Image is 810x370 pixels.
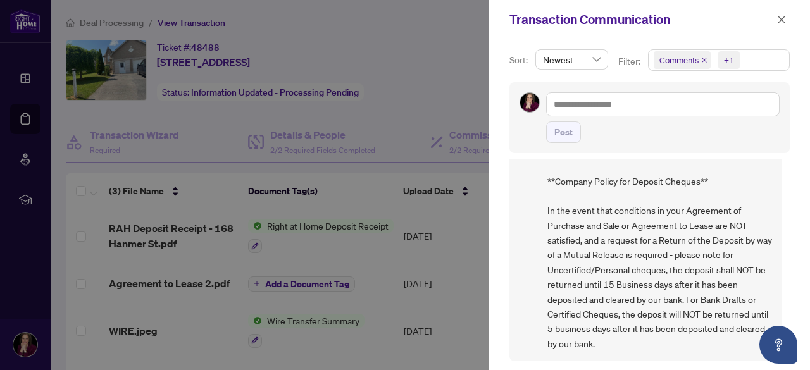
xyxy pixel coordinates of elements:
button: Open asap [759,326,797,364]
button: Post [546,121,581,143]
img: Profile Icon [520,93,539,112]
span: Newest [543,50,601,69]
div: +1 [724,54,734,66]
span: close [777,15,786,24]
span: close [701,57,707,63]
p: Sort: [509,53,530,67]
span: Comments [659,54,699,66]
p: Filter: [618,54,642,68]
div: Transaction Communication [509,10,773,29]
span: Comments [654,51,711,69]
